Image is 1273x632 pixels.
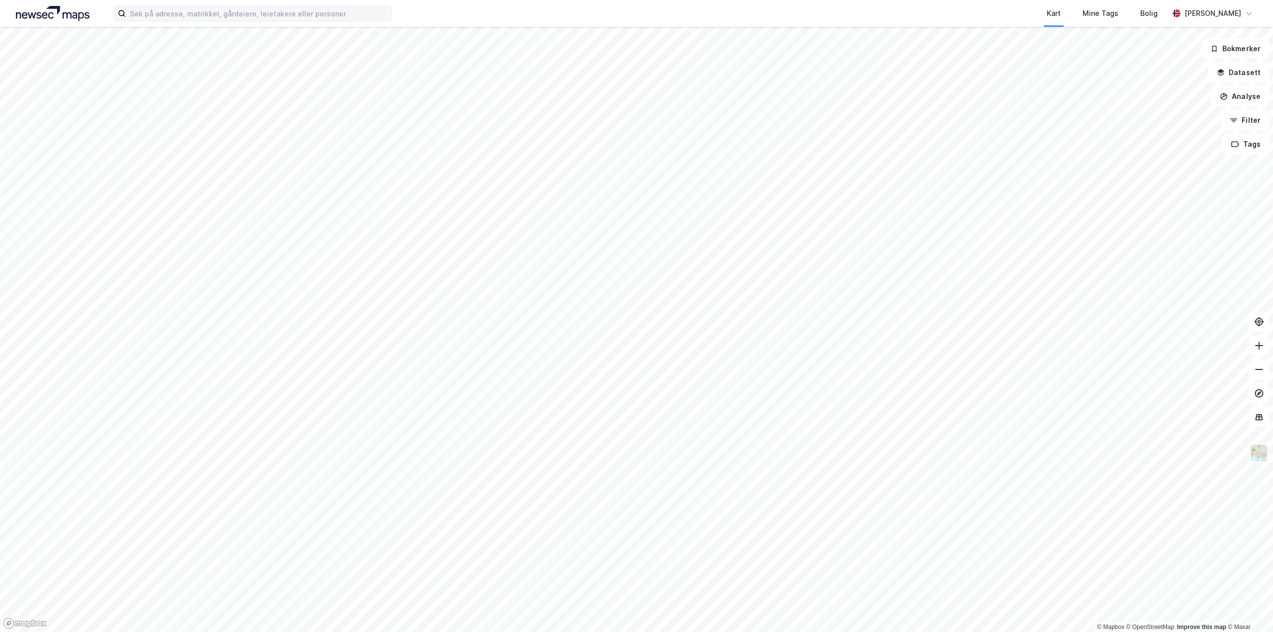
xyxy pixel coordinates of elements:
[1140,7,1158,19] div: Bolig
[1223,584,1273,632] iframe: Chat Widget
[1223,584,1273,632] div: Kontrollprogram for chat
[126,6,391,21] input: Søk på adresse, matrikkel, gårdeiere, leietakere eller personer
[1047,7,1061,19] div: Kart
[16,6,90,21] img: logo.a4113a55bc3d86da70a041830d287a7e.svg
[1184,7,1241,19] div: [PERSON_NAME]
[1083,7,1118,19] div: Mine Tags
